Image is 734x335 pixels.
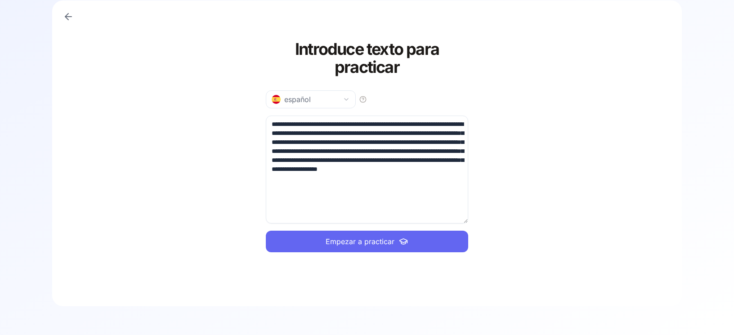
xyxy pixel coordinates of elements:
[266,40,468,76] h1: Introduce texto para practicar
[272,95,281,104] img: es
[272,94,311,105] div: español
[266,90,356,108] button: español
[266,231,468,252] button: Empezar a practicar
[326,236,394,247] span: Empezar a practicar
